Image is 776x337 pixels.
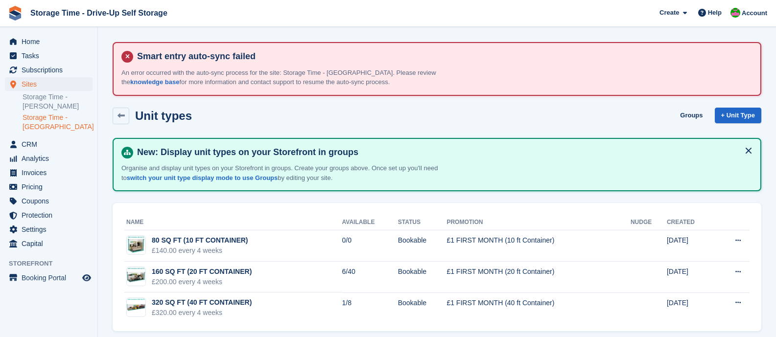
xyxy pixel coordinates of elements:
[152,267,252,277] div: 160 SQ FT (20 FT CONTAINER)
[667,262,715,293] td: [DATE]
[447,292,631,323] td: £1 FIRST MONTH (40 ft Container)
[5,223,93,236] a: menu
[23,92,93,111] a: Storage Time - [PERSON_NAME]
[133,147,752,158] h4: New: Display unit types on your Storefront in groups
[22,152,80,165] span: Analytics
[631,215,667,230] th: Nudge
[659,8,679,18] span: Create
[22,35,80,48] span: Home
[398,292,447,323] td: Bookable
[121,68,464,87] p: An error occurred with the auto-sync process for the site: Storage Time - [GEOGRAPHIC_DATA]. Plea...
[22,166,80,180] span: Invoices
[742,8,767,18] span: Account
[135,109,192,122] h2: Unit types
[26,5,171,21] a: Storage Time - Drive-Up Self Storage
[342,292,398,323] td: 1/8
[152,297,252,308] div: 320 SQ FT (40 FT CONTAINER)
[22,180,80,194] span: Pricing
[715,108,761,124] a: + Unit Type
[676,108,706,124] a: Groups
[708,8,722,18] span: Help
[127,236,145,254] img: 10ft%20Container%20(80%20SQ%20FT).jpg
[22,77,80,91] span: Sites
[22,271,80,285] span: Booking Portal
[127,267,145,286] img: 10ft%20Container%20(80%20SQ%20FT)%20(1).jpg
[152,246,248,256] div: £140.00 every 4 weeks
[5,77,93,91] a: menu
[5,180,93,194] a: menu
[342,215,398,230] th: Available
[9,259,97,269] span: Storefront
[447,262,631,293] td: £1 FIRST MONTH (20 ft Container)
[5,208,93,222] a: menu
[5,166,93,180] a: menu
[22,208,80,222] span: Protection
[124,215,342,230] th: Name
[5,194,93,208] a: menu
[5,152,93,165] a: menu
[127,174,278,181] a: switch your unit type display mode to use Groups
[342,262,398,293] td: 6/40
[22,223,80,236] span: Settings
[342,230,398,262] td: 0/0
[23,113,93,132] a: Storage Time - [GEOGRAPHIC_DATA]
[152,277,252,287] div: £200.00 every 4 weeks
[398,262,447,293] td: Bookable
[447,215,631,230] th: Promotion
[5,237,93,250] a: menu
[5,49,93,63] a: menu
[130,78,179,86] a: knowledge base
[5,271,93,285] a: menu
[398,230,447,262] td: Bookable
[667,292,715,323] td: [DATE]
[5,35,93,48] a: menu
[22,63,80,77] span: Subscriptions
[152,308,252,318] div: £320.00 every 4 weeks
[5,63,93,77] a: menu
[5,137,93,151] a: menu
[127,298,145,316] img: 10ft%20Container%20(80%20SQ%20FT).png
[730,8,740,18] img: Saeed
[121,163,464,182] p: Organise and display unit types on your Storefront in groups. Create your groups above. Once set ...
[22,49,80,63] span: Tasks
[667,215,715,230] th: Created
[22,194,80,208] span: Coupons
[8,6,23,21] img: stora-icon-8386f47178a22dfd0bd8f6a31ec36ba5ce8667c1dd55bd0f319d3a0aa187defe.svg
[81,272,93,284] a: Preview store
[447,230,631,262] td: £1 FIRST MONTH (10 ft Container)
[22,137,80,151] span: CRM
[22,237,80,250] span: Capital
[398,215,447,230] th: Status
[133,51,752,62] h4: Smart entry auto-sync failed
[667,230,715,262] td: [DATE]
[152,235,248,246] div: 80 SQ FT (10 FT CONTAINER)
